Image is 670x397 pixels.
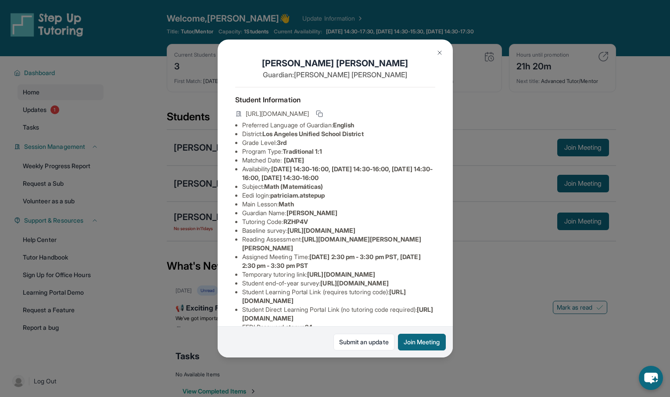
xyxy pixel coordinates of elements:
li: Assigned Meeting Time : [242,253,435,270]
li: Eedi login : [242,191,435,200]
span: English [333,121,355,129]
span: [URL][DOMAIN_NAME] [287,227,355,234]
p: Guardian: [PERSON_NAME] [PERSON_NAME] [235,69,435,80]
span: Los Angeles Unified School District [262,130,363,137]
li: Grade Level: [242,138,435,147]
span: [URL][DOMAIN_NAME] [246,109,309,118]
span: [DATE] [284,156,304,164]
li: EEDI Password : [242,323,435,332]
li: Program Type: [242,147,435,156]
span: 3rd [277,139,287,146]
span: patriciam.atstepup [270,191,325,199]
li: Guardian Name : [242,209,435,217]
li: Student Direct Learning Portal Link (no tutoring code required) : [242,305,435,323]
span: [URL][DOMAIN_NAME][PERSON_NAME][PERSON_NAME] [242,235,422,252]
span: stepup24 [286,323,313,331]
li: Reading Assessment : [242,235,435,253]
span: RZHP4V [283,218,308,225]
li: Preferred Language of Guardian: [242,121,435,130]
li: Availability: [242,165,435,182]
li: Subject : [242,182,435,191]
span: Math (Matemáticas) [264,183,323,190]
a: Submit an update [333,334,394,350]
button: Join Meeting [398,334,446,350]
li: Matched Date: [242,156,435,165]
h4: Student Information [235,94,435,105]
li: Baseline survey : [242,226,435,235]
li: Student end-of-year survey : [242,279,435,288]
span: [DATE] 14:30-16:00, [DATE] 14:30-16:00, [DATE] 14:30-16:00, [DATE] 14:30-16:00 [242,165,433,181]
li: Tutoring Code : [242,217,435,226]
span: Math [279,200,294,208]
li: District: [242,130,435,138]
button: chat-button [639,366,663,390]
h1: [PERSON_NAME] [PERSON_NAME] [235,57,435,69]
img: Close Icon [436,49,443,56]
li: Student Learning Portal Link (requires tutoring code) : [242,288,435,305]
li: Main Lesson : [242,200,435,209]
span: [PERSON_NAME] [287,209,338,217]
span: [URL][DOMAIN_NAME] [320,279,388,287]
button: Copy link [314,108,325,119]
span: [URL][DOMAIN_NAME] [307,271,375,278]
li: Temporary tutoring link : [242,270,435,279]
span: Traditional 1:1 [283,148,322,155]
span: [DATE] 2:30 pm - 3:30 pm PST, [DATE] 2:30 pm - 3:30 pm PST [242,253,421,269]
